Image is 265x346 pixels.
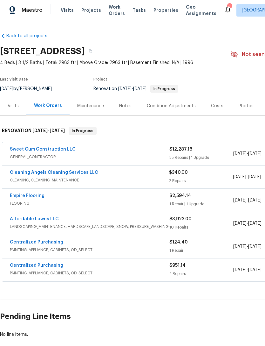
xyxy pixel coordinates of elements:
span: [DATE] [248,221,262,226]
span: FLOORING [10,200,169,207]
span: $340.00 [169,170,188,175]
div: Visits [8,103,19,109]
span: PAINTING, APPLIANCE, CABINETS, OD_SELECT [10,270,169,276]
span: [DATE] [233,198,247,202]
span: [DATE] [248,175,261,179]
div: 41 [227,4,232,10]
span: - [233,220,262,227]
span: Projects [81,7,101,13]
span: [DATE] [50,128,65,133]
span: Properties [153,7,178,13]
span: Geo Assignments [186,4,216,17]
span: [DATE] [248,244,262,249]
span: - [233,151,262,157]
span: CLEANING, CLEANING_MAINTENANCE [10,177,169,183]
a: Cleaning Angels Cleaning Services LLC [10,170,98,175]
span: [DATE] [233,221,247,226]
span: [DATE] [248,198,262,202]
div: 35 Repairs | 1 Upgrade [169,154,233,161]
div: Maintenance [77,103,104,109]
div: 1 Repair | 1 Upgrade [169,201,233,207]
span: - [233,244,262,250]
span: $2,594.14 [169,194,191,198]
button: Copy Address [85,46,96,57]
span: [DATE] [248,152,262,156]
span: LANDSCAPING_MAINTENANCE, HARDSCAPE_LANDSCAPE, SNOW, PRESSURE_WASHING [10,223,169,230]
a: Centralized Purchasing [10,240,63,244]
span: Tasks [132,8,146,12]
a: Empire Flooring [10,194,44,198]
span: [DATE] [133,87,146,91]
div: 2 Repairs [169,178,233,184]
span: In Progress [69,128,96,134]
span: Maestro [22,7,43,13]
span: $12,287.18 [169,147,192,152]
span: Renovation [93,87,178,91]
span: [DATE] [233,244,247,249]
span: Work Orders [109,4,125,17]
span: - [233,197,262,203]
span: [DATE] [233,152,247,156]
span: $3,923.00 [169,217,192,221]
span: GENERAL_CONTRACTOR [10,154,169,160]
span: [DATE] [32,128,48,133]
div: Notes [119,103,132,109]
div: Costs [211,103,223,109]
div: 2 Repairs [169,271,233,277]
span: $124.40 [169,240,188,244]
div: 10 Repairs [169,224,233,230]
span: Project [93,77,107,81]
a: Centralized Purchasing [10,263,63,268]
div: Photos [239,103,254,109]
span: - [118,87,146,91]
span: Visits [61,7,74,13]
span: PAINTING, APPLIANCE, CABINETS, OD_SELECT [10,247,169,253]
span: - [233,174,261,180]
span: [DATE] [248,268,262,272]
span: - [233,267,262,273]
span: In Progress [151,87,178,91]
span: $951.14 [169,263,186,268]
a: Sweet Gum Construction LLC [10,147,76,152]
div: Work Orders [34,102,62,109]
h6: RENOVATION [2,127,65,135]
span: [DATE] [233,175,246,179]
span: - [32,128,65,133]
span: [DATE] [233,268,247,272]
div: 1 Repair [169,247,233,254]
a: Affordable Lawns LLC [10,217,59,221]
div: Condition Adjustments [147,103,196,109]
span: [DATE] [118,87,132,91]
